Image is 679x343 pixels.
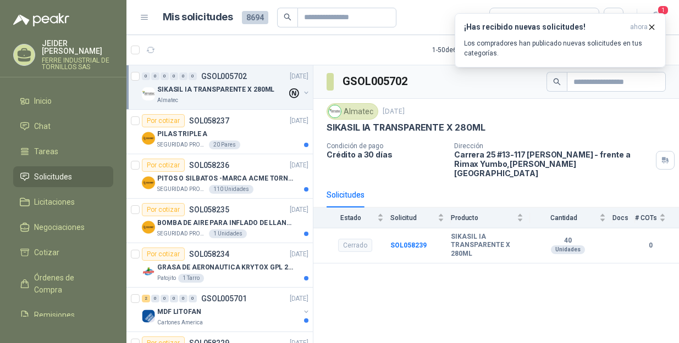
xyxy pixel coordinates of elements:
h3: GSOL005702 [343,73,409,90]
div: Unidades [551,245,585,254]
span: Estado [327,214,375,222]
div: 0 [179,295,187,302]
span: search [553,78,561,86]
div: 0 [170,72,178,80]
span: Órdenes de Compra [34,272,103,296]
p: BOMBA DE AIRE PARA INFLADO DE LLANTAS DE BICICLETA [157,218,294,228]
a: Remisiones [13,305,113,325]
div: Todas [496,12,520,24]
button: ¡Has recibido nuevas solicitudes!ahora Los compradores han publicado nuevas solicitudes en tus ca... [455,13,666,68]
div: 0 [161,72,169,80]
p: SIKASIL IA TRANSPARENTE X 280ML [327,122,485,133]
h3: ¡Has recibido nuevas solicitudes! [464,23,626,32]
span: Solicitud [390,214,435,222]
p: SIKASIL IA TRANSPARENTE X 280ML [157,85,274,95]
th: Producto [451,207,530,228]
div: 1 Unidades [209,229,247,238]
button: 1 [646,8,666,27]
a: Cotizar [13,242,113,263]
a: Por cotizarSOL058235[DATE] Company LogoBOMBA DE AIRE PARA INFLADO DE LLANTAS DE BICICLETASEGURIDA... [126,199,313,243]
div: 0 [170,295,178,302]
span: Negociaciones [34,221,85,233]
p: Patojito [157,274,176,283]
img: Company Logo [329,105,341,117]
p: Crédito a 30 días [327,150,445,159]
a: Por cotizarSOL058237[DATE] Company LogoPILAS TRIPLE ASEGURIDAD PROVISER LTDA20 Pares [126,110,313,154]
b: SIKASIL IA TRANSPARENTE X 280ML [451,233,523,258]
a: Licitaciones [13,192,113,212]
b: 0 [635,240,666,251]
p: PITOS O SILBATOS -MARCA ACME TORNADO 635 [157,173,294,184]
div: 0 [161,295,169,302]
p: [DATE] [290,205,308,215]
a: Solicitudes [13,166,113,187]
div: 0 [179,72,187,80]
a: Órdenes de Compra [13,267,113,300]
p: Condición de pago [327,142,445,150]
span: # COTs [635,214,657,222]
a: Chat [13,116,113,137]
p: GSOL005702 [201,72,247,80]
a: Negociaciones [13,217,113,238]
img: Company Logo [142,132,155,145]
img: Company Logo [142,221,155,234]
div: Por cotizar [142,248,185,261]
b: 40 [530,237,606,245]
span: 8694 [242,11,268,24]
span: Cotizar [34,246,59,258]
div: 1 - 50 de 6465 [432,41,504,59]
p: Cartones America [157,318,203,327]
p: MDF LITOFAN [157,307,201,317]
div: 0 [151,72,159,80]
p: Dirección [454,142,652,150]
span: Producto [451,214,515,222]
p: [DATE] [290,160,308,171]
p: [DATE] [290,249,308,260]
div: 1 Tarro [178,274,204,283]
span: Tareas [34,145,58,158]
img: Company Logo [142,265,155,278]
p: Carrera 25 #13-117 [PERSON_NAME] - frente a Rimax Yumbo , [PERSON_NAME][GEOGRAPHIC_DATA] [454,150,652,178]
p: GSOL005701 [201,295,247,302]
span: search [284,13,291,21]
div: Por cotizar [142,159,185,172]
p: [DATE] [383,106,405,117]
a: 0 0 0 0 0 0 GSOL005702[DATE] Company LogoSIKASIL IA TRANSPARENTE X 280MLAlmatec [142,70,311,105]
th: Solicitud [390,207,451,228]
div: Almatec [327,103,378,120]
div: Por cotizar [142,203,185,216]
p: [DATE] [290,116,308,126]
h1: Mis solicitudes [163,9,233,25]
img: Company Logo [142,310,155,323]
span: ahora [630,23,648,32]
a: Por cotizarSOL058234[DATE] Company LogoGRASA DE AERONAUTICA KRYTOX GPL 207 (SE ADJUNTA IMAGEN DE ... [126,243,313,288]
div: 0 [189,72,197,80]
a: Inicio [13,91,113,111]
p: SEGURIDAD PROVISER LTDA [157,229,207,238]
div: 20 Pares [209,140,240,149]
p: [DATE] [290,71,308,82]
a: Tareas [13,141,113,162]
p: [DATE] [290,294,308,304]
span: Inicio [34,95,52,107]
th: Cantidad [530,207,612,228]
span: Solicitudes [34,171,72,183]
a: SOL058239 [390,241,427,249]
p: SEGURIDAD PROVISER LTDA [157,185,207,194]
img: Logo peakr [13,13,69,26]
a: Por cotizarSOL058236[DATE] Company LogoPITOS O SILBATOS -MARCA ACME TORNADO 635SEGURIDAD PROVISER... [126,154,313,199]
span: 1 [657,5,669,15]
div: 0 [142,72,150,80]
p: PILAS TRIPLE A [157,129,207,139]
p: FERRE INDUSTRIAL DE TORNILLOS SAS [42,57,113,70]
th: Estado [313,207,390,228]
th: # COTs [635,207,679,228]
p: Los compradores han publicado nuevas solicitudes en tus categorías. [464,38,656,58]
div: Por cotizar [142,114,185,127]
p: Almatec [157,96,178,105]
p: SOL058237 [189,117,229,125]
p: SOL058235 [189,206,229,213]
span: Cantidad [530,214,597,222]
div: 0 [189,295,197,302]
